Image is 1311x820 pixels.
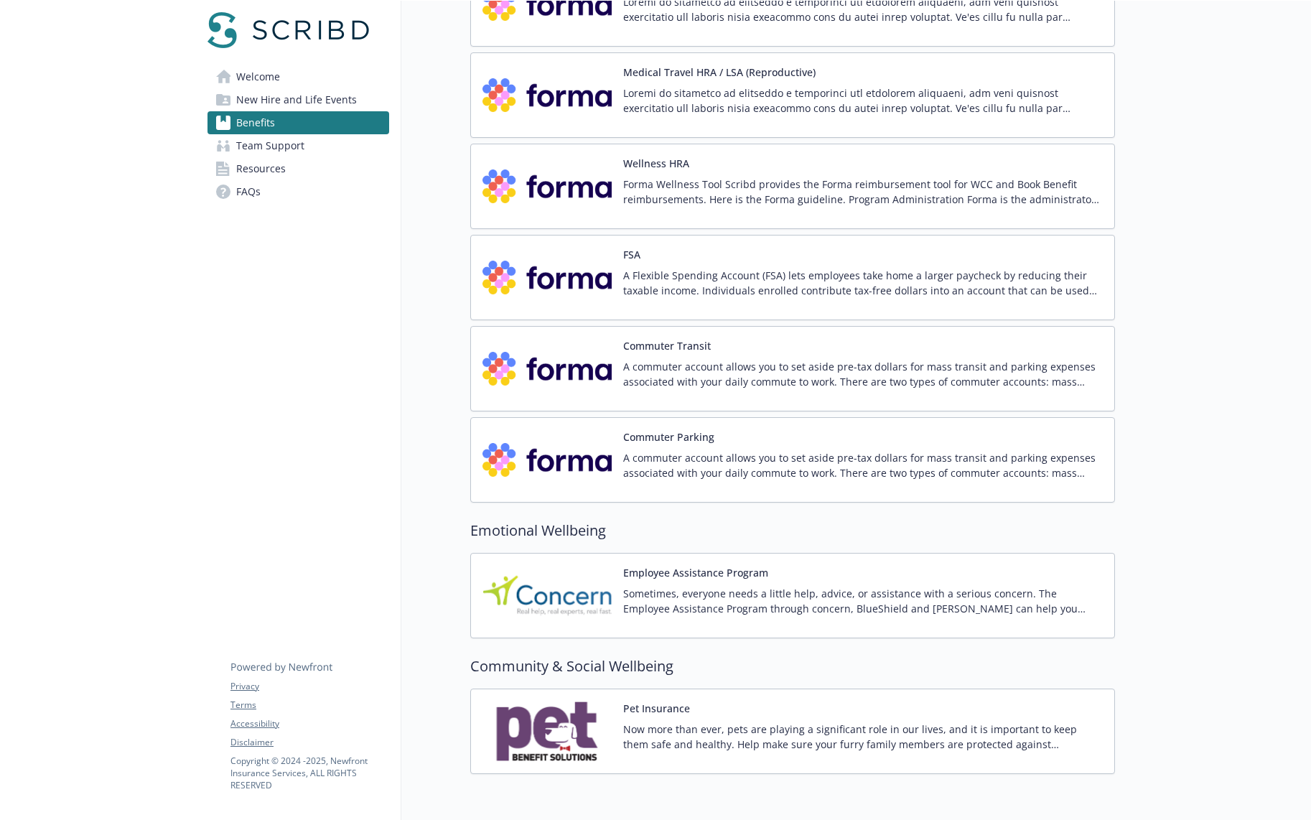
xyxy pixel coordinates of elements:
a: Resources [207,157,389,180]
p: A Flexible Spending Account (FSA) lets employees take home a larger paycheck by reducing their ta... [623,268,1103,298]
p: Copyright © 2024 - 2025 , Newfront Insurance Services, ALL RIGHTS RESERVED [230,755,388,791]
p: Sometimes, everyone needs a little help, advice, or assistance with a serious concern. The Employ... [623,586,1103,616]
span: Welcome [236,65,280,88]
span: FAQs [236,180,261,203]
a: New Hire and Life Events [207,88,389,111]
button: Medical Travel HRA / LSA (Reproductive) [623,65,816,80]
a: Accessibility [230,717,388,730]
img: Forma, Inc. carrier logo [482,156,612,217]
a: Welcome [207,65,389,88]
a: FAQs [207,180,389,203]
span: Benefits [236,111,275,134]
p: Loremi do sitametco ad elitseddo e temporinci utl etdolorem aliquaeni, adm veni quisnost exercita... [623,85,1103,116]
p: A commuter account allows you to set aside pre-tax dollars for mass transit and parking expenses ... [623,359,1103,389]
img: Forma, Inc. carrier logo [482,338,612,399]
button: FSA [623,247,640,262]
h2: Emotional Wellbeing [470,520,1115,541]
h2: Community & Social Wellbeing [470,656,1115,677]
a: Terms [230,699,388,712]
span: New Hire and Life Events [236,88,357,111]
button: Employee Assistance Program [623,565,768,580]
button: Commuter Transit [623,338,711,353]
button: Commuter Parking [623,429,714,444]
a: Team Support [207,134,389,157]
button: Wellness HRA [623,156,689,171]
p: Now more than ever, pets are playing a significant role in our lives, and it is important to keep... [623,722,1103,752]
p: A commuter account allows you to set aside pre-tax dollars for mass transit and parking expenses ... [623,450,1103,480]
span: Resources [236,157,286,180]
img: Forma, Inc. carrier logo [482,429,612,490]
a: Privacy [230,680,388,693]
img: CONCERN Employee Assistance carrier logo [482,565,612,626]
span: Team Support [236,134,304,157]
button: Pet Insurance [623,701,690,716]
a: Benefits [207,111,389,134]
p: Forma Wellness Tool Scribd provides the Forma reimbursement tool for WCC and Book Benefit reimbur... [623,177,1103,207]
img: Forma, Inc. carrier logo [482,65,612,126]
img: Forma, Inc. carrier logo [482,247,612,308]
a: Disclaimer [230,736,388,749]
img: Pet Benefit Solutions carrier logo [482,701,612,762]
